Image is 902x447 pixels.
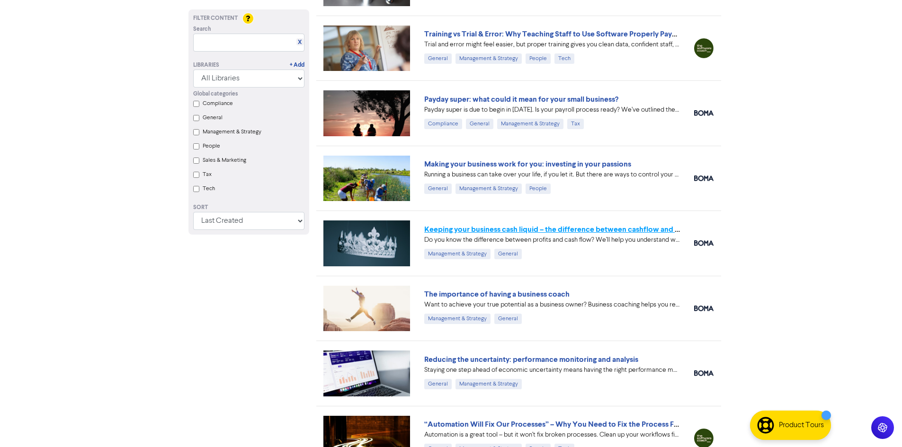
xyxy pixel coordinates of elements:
[424,40,680,50] div: Trial and error might feel easier, but proper training gives you clean data, confident staff, and...
[694,240,714,246] img: boma_accounting
[424,355,638,364] a: Reducing the uncertainty: performance monitoring and analysis
[455,379,522,389] div: Management & Strategy
[424,420,685,429] a: “Automation Will Fix Our Processes” – Why You Need to Fix the Process First
[424,105,680,115] div: Payday super is due to begin in July 2026. Is your payroll process ready? We’ve outlined the key ...
[203,114,223,122] label: General
[193,14,304,23] div: Filter Content
[466,119,493,129] div: General
[424,119,462,129] div: Compliance
[455,53,522,64] div: Management & Strategy
[424,225,695,234] a: Keeping your business cash liquid – the difference between cashflow and profit
[424,249,491,259] div: Management & Strategy
[193,25,211,34] span: Search
[424,159,631,169] a: Making your business work for you: investing in your passions
[203,99,233,108] label: Compliance
[694,38,714,58] img: thesoftwarecoach
[424,170,680,180] div: Running a business can take over your life, if you let it. But there are ways to control your wor...
[203,184,215,193] label: Tech
[203,156,246,165] label: Sales & Marketing
[193,61,219,70] div: Libraries
[424,95,618,104] a: Payday super: what could it mean for your small business?
[424,184,452,194] div: General
[203,142,220,150] label: People
[203,170,212,179] label: Tax
[298,39,302,46] a: X
[855,402,902,447] iframe: Chat Widget
[424,235,680,245] div: Do you know the difference between profits and cash flow? We’ll help you understand why cash is k...
[694,370,714,376] img: boma
[694,306,714,311] img: boma
[424,300,680,310] div: Want to achieve your true potential as a business owner? Business coaching helps you review, anal...
[497,119,563,129] div: Management & Strategy
[455,184,522,194] div: Management & Strategy
[424,430,680,440] div: Automation is a great tool – but it won’t fix broken processes. Clean up your workflows first, th...
[694,175,714,181] img: boma
[526,184,551,194] div: People
[424,365,680,375] div: Staying one step ahead of economic uncertainty means having the right performance metrics at your...
[424,379,452,389] div: General
[424,29,688,39] a: Training vs Trial & Error: Why Teaching Staff to Use Software Properly Pays Off
[494,314,522,324] div: General
[526,53,551,64] div: People
[193,90,304,98] div: Global categories
[424,289,570,299] a: The importance of having a business coach
[290,61,304,70] a: + Add
[694,110,714,116] img: boma
[424,53,452,64] div: General
[567,119,584,129] div: Tax
[554,53,574,64] div: Tech
[203,128,261,136] label: Management & Strategy
[424,314,491,324] div: Management & Strategy
[494,249,522,259] div: General
[193,203,304,212] div: Sort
